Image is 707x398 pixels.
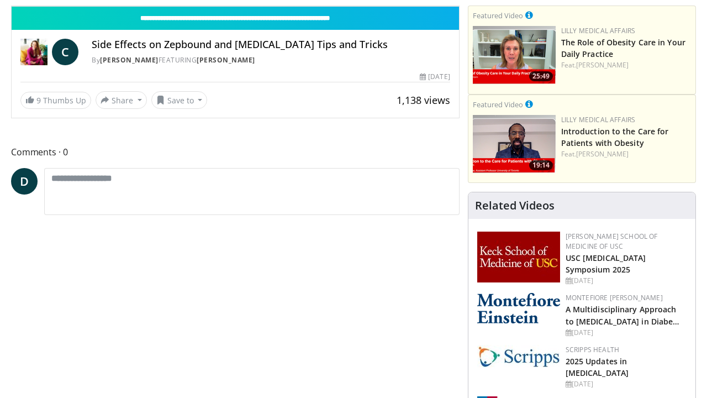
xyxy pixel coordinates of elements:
[566,232,658,251] a: [PERSON_NAME] School of Medicine of USC
[566,379,687,389] div: [DATE]
[566,345,619,354] a: Scripps Health
[566,304,680,326] a: A Multidisciplinary Approach to [MEDICAL_DATA] in Diabe…
[20,39,48,65] img: Dr. Carolynn Francavilla
[11,168,38,195] a: D
[566,356,629,378] a: 2025 Updates in [MEDICAL_DATA]
[576,60,629,70] a: [PERSON_NAME]
[576,149,629,159] a: [PERSON_NAME]
[92,39,450,51] h4: Side Effects on Zepbound and [MEDICAL_DATA] Tips and Tricks
[529,160,553,170] span: 19:14
[473,11,523,20] small: Featured Video
[100,55,159,65] a: [PERSON_NAME]
[475,199,555,212] h4: Related Videos
[477,345,560,368] img: c9f2b0b7-b02a-4276-a72a-b0cbb4230bc1.jpg.150x105_q85_autocrop_double_scale_upscale_version-0.2.jpg
[561,115,636,124] a: Lilly Medical Affairs
[473,26,556,84] a: 25:49
[473,115,556,173] img: acc2e291-ced4-4dd5-b17b-d06994da28f3.png.150x105_q85_crop-smart_upscale.png
[477,293,560,323] img: b0142b4c-93a1-4b58-8f91-5265c282693c.png.150x105_q85_autocrop_double_scale_upscale_version-0.2.png
[96,91,147,109] button: Share
[52,39,78,65] a: C
[561,26,636,35] a: Lilly Medical Affairs
[151,91,208,109] button: Save to
[566,328,687,338] div: [DATE]
[566,276,687,286] div: [DATE]
[473,99,523,109] small: Featured Video
[561,149,691,159] div: Feat.
[566,293,663,302] a: Montefiore [PERSON_NAME]
[397,93,450,107] span: 1,138 views
[12,6,459,7] video-js: Video Player
[561,60,691,70] div: Feat.
[197,55,255,65] a: [PERSON_NAME]
[11,145,460,159] span: Comments 0
[561,37,685,59] a: The Role of Obesity Care in Your Daily Practice
[566,253,646,275] a: USC [MEDICAL_DATA] Symposium 2025
[473,115,556,173] a: 19:14
[36,95,41,106] span: 9
[473,26,556,84] img: e1208b6b-349f-4914-9dd7-f97803bdbf1d.png.150x105_q85_crop-smart_upscale.png
[561,126,669,148] a: Introduction to the Care for Patients with Obesity
[529,71,553,81] span: 25:49
[420,72,450,82] div: [DATE]
[477,232,560,282] img: 7b941f1f-d101-407a-8bfa-07bd47db01ba.png.150x105_q85_autocrop_double_scale_upscale_version-0.2.jpg
[92,55,450,65] div: By FEATURING
[20,92,91,109] a: 9 Thumbs Up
